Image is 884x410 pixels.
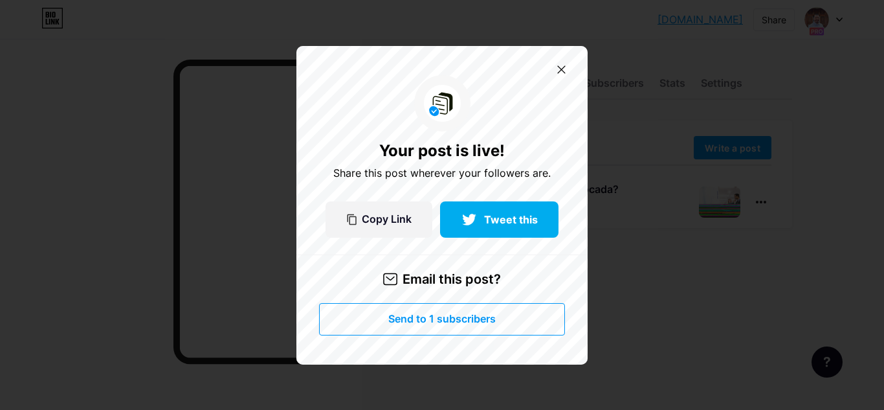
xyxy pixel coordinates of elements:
[379,142,505,160] h6: Your post is live!
[403,269,501,289] span: Email this post?
[319,303,565,336] button: Send to 1 subscribers
[362,214,412,225] span: Copy Link
[333,165,551,181] p: Share this post wherever your followers are.
[440,201,558,238] a: Tweet this
[388,313,496,325] span: Send to 1 subscribers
